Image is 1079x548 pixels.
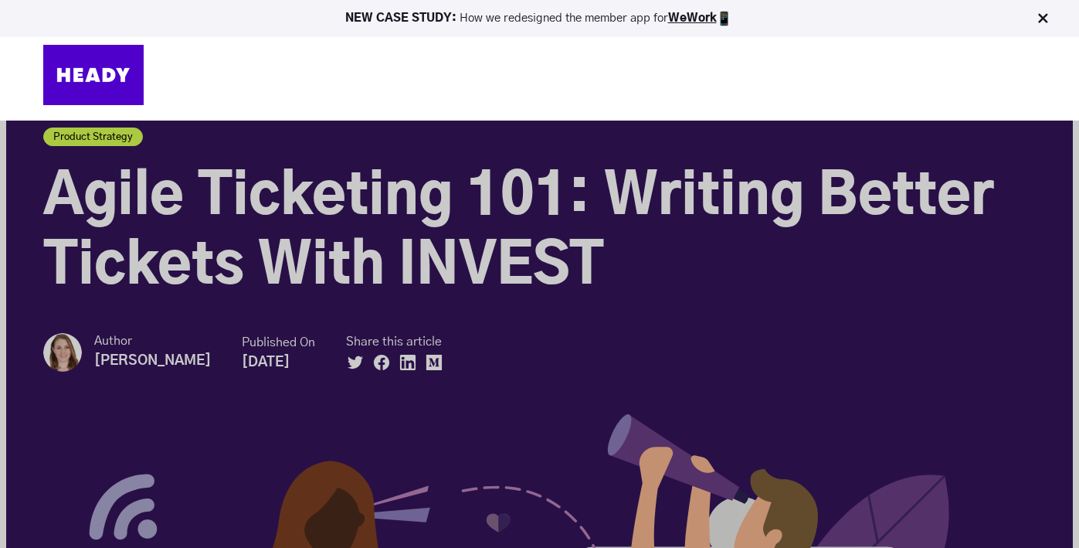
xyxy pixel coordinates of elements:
p: How we redesigned the member app for [7,11,1072,26]
img: Heady_Logo_Web-01 (1) [43,45,144,105]
img: Close Bar [1035,11,1050,26]
div: Navigation Menu [159,56,1036,94]
strong: NEW CASE STUDY: [345,12,460,24]
img: app emoji [717,11,732,26]
a: WeWork [668,12,717,24]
